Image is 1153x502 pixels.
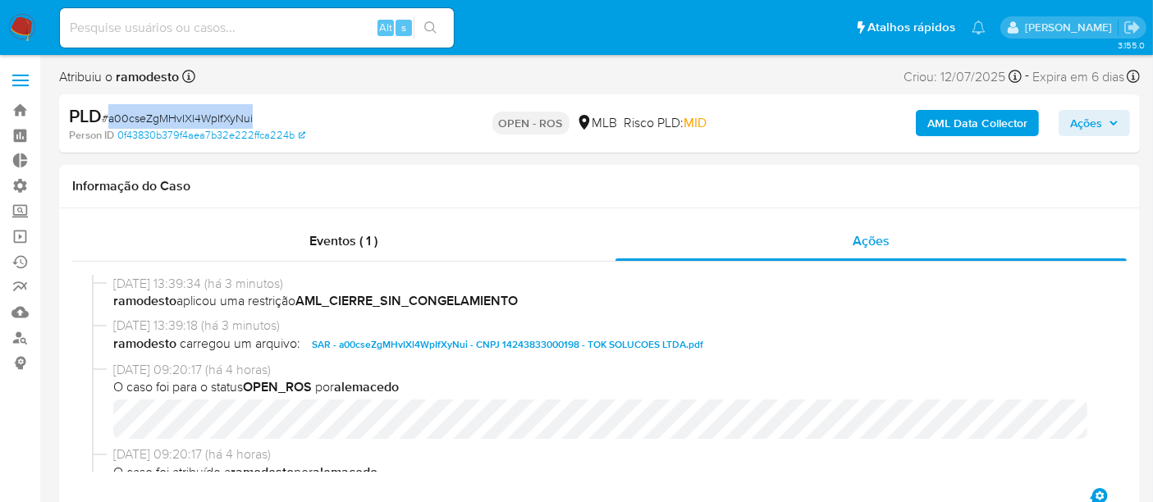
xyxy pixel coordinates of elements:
[113,335,176,354] b: ramodesto
[180,335,300,354] span: carregou um arquivo:
[117,128,305,143] a: 0f43830b379f4aea7b32e222ffca224b
[295,291,518,310] b: AML_CIERRE_SIN_CONGELAMIENTO
[113,291,176,310] b: ramodesto
[113,378,1100,396] span: O caso foi para o status por
[1059,110,1130,136] button: Ações
[379,20,392,35] span: Alt
[113,292,1100,310] span: aplicou uma restrição
[625,114,707,132] span: Risco PLD:
[414,16,447,39] button: search-icon
[867,19,955,36] span: Atalhos rápidos
[69,103,102,129] b: PLD
[69,128,114,143] b: Person ID
[231,463,294,481] b: ramodesto
[916,110,1039,136] button: AML Data Collector
[492,112,570,135] p: OPEN - ROS
[334,377,399,396] b: alemacedo
[904,66,1022,88] div: Criou: 12/07/2025
[684,113,707,132] span: MID
[72,178,1127,194] h1: Informação do Caso
[113,445,1100,463] span: [DATE] 09:20:17 (há 4 horas)
[312,335,703,354] span: SAR - a00cseZgMHvIXl4WpIfXyNui - CNPJ 14243833000198 - TOK SOLUCOES LTDA.pdf
[1123,19,1141,36] a: Sair
[113,463,1100,481] span: O caso foi atribuído a por
[113,317,1100,335] span: [DATE] 13:39:18 (há 3 minutos)
[401,20,406,35] span: s
[927,110,1027,136] b: AML Data Collector
[304,335,711,354] button: SAR - a00cseZgMHvIXl4WpIfXyNui - CNPJ 14243833000198 - TOK SOLUCOES LTDA.pdf
[243,377,312,396] b: OPEN_ROS
[309,231,377,250] span: Eventos ( 1 )
[576,114,618,132] div: MLB
[112,67,179,86] b: ramodesto
[1025,66,1029,88] span: -
[102,110,253,126] span: # a00cseZgMHvIXl4WpIfXyNui
[972,21,986,34] a: Notificações
[60,17,454,39] input: Pesquise usuários ou casos...
[853,231,890,250] span: Ações
[1070,110,1102,136] span: Ações
[313,463,377,481] b: alemacedo
[1032,68,1124,86] span: Expira em 6 dias
[113,361,1100,379] span: [DATE] 09:20:17 (há 4 horas)
[59,68,179,86] span: Atribuiu o
[113,275,1100,293] span: [DATE] 13:39:34 (há 3 minutos)
[1025,20,1118,35] p: alexandra.macedo@mercadolivre.com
